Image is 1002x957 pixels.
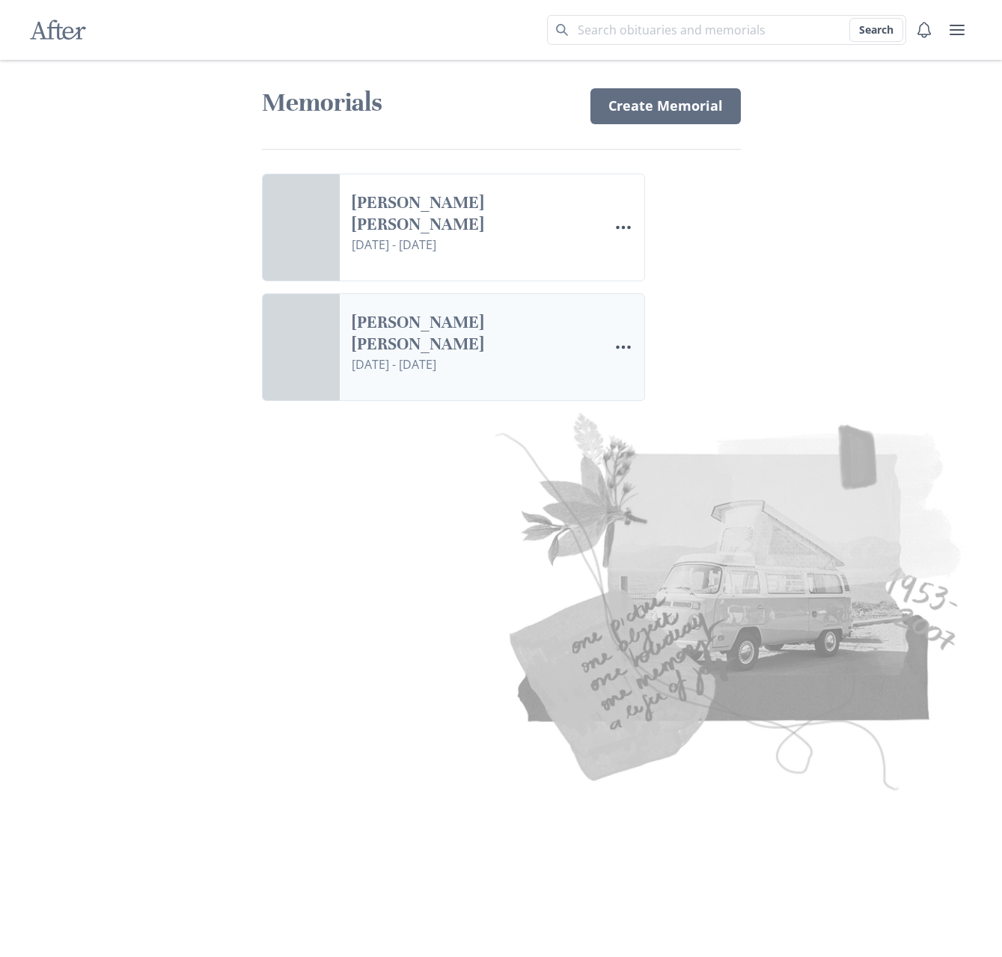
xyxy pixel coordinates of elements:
button: Search [849,18,903,42]
a: [PERSON_NAME] [PERSON_NAME] [352,312,596,355]
button: Options [608,213,638,242]
a: [PERSON_NAME] [PERSON_NAME] [352,192,596,236]
h1: Memorials [262,87,572,119]
a: Create Memorial [590,88,741,124]
input: Search term [547,15,906,45]
img: Collage of old pictures and notes [476,359,977,838]
button: user menu [942,15,972,45]
button: Options [608,332,638,362]
button: Notifications [909,15,939,45]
